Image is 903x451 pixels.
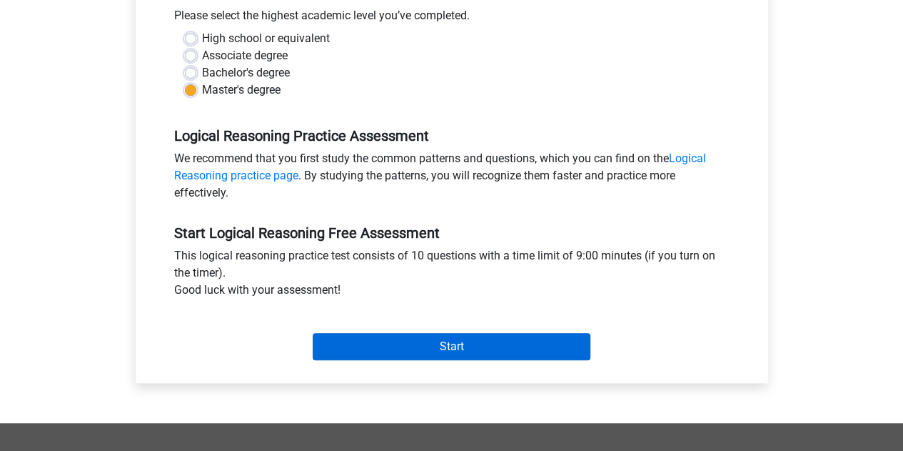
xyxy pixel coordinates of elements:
label: Associate degree [202,47,288,64]
div: We recommend that you first study the common patterns and questions, which you can find on the . ... [163,150,740,207]
label: Master's degree [202,81,281,99]
div: This logical reasoning practice test consists of 10 questions with a time limit of 9:00 minutes (... [163,247,740,304]
div: Please select the highest academic level you’ve completed. [163,7,740,30]
label: High school or equivalent [202,30,330,47]
input: Start [313,333,590,360]
h5: Logical Reasoning Practice Assessment [174,127,730,144]
h5: Start Logical Reasoning Free Assessment [174,224,730,242]
label: Bachelor's degree [202,64,290,81]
